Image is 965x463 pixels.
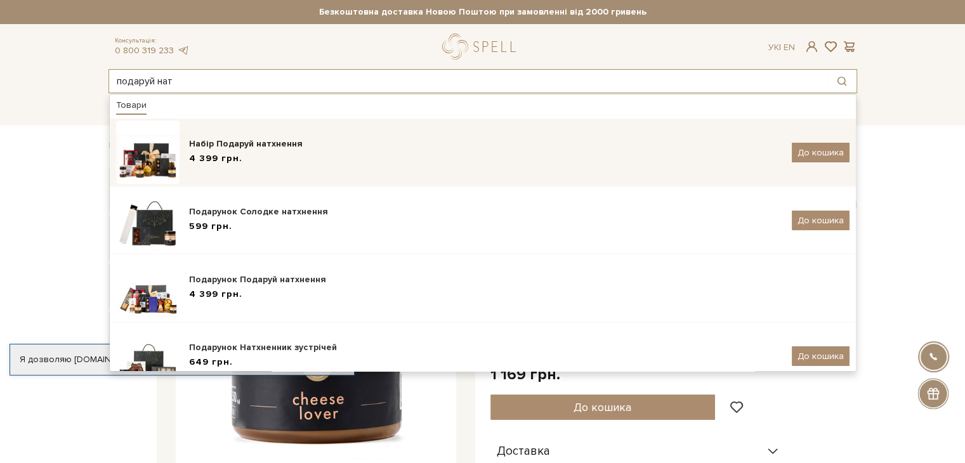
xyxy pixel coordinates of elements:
strong: Безкоштовна доставка Новою Поштою при замовленні від 2000 гривень [108,6,857,18]
span: 4 399 грн. [189,288,242,301]
button: До кошика [792,211,850,230]
a: Подарунок Солодке натхнення599 грн. До кошика [110,186,856,254]
button: До кошика [792,143,850,162]
a: Набір Подаруй натхнення4 399 грн. До кошика [110,119,856,186]
div: 1 169 грн. [490,365,560,384]
div: Подарунок Подаруй натхнення [189,273,850,286]
a: Каталог [108,100,157,119]
span: | [779,42,781,53]
a: telegram [177,45,190,56]
a: 0 800 319 233 [115,45,174,56]
a: Подарунок Натхненник зустрічей649 грн. До кошика [110,322,856,389]
img: katalog_nabory_photo_new7275-100x100.jpg [116,256,180,320]
div: Ук [768,42,795,53]
input: Пошук товару у каталозі [109,70,827,93]
span: До кошика [798,147,844,158]
img: image_2025-10-02_11-07-26-100x100.png [116,188,180,252]
span: До кошика [574,400,631,414]
span: 649 грн. [189,356,233,369]
div: Подарунок Натхненник зустрічей [189,341,782,354]
div: Подарунок Солодке натхнення [189,205,782,218]
button: До кошика [490,395,716,420]
span: До кошика [798,351,844,362]
span: 599 грн. [189,220,232,233]
div: Товари [116,100,147,115]
span: До кошика [798,215,844,226]
img: podarujnathnennja-100x100.jpg [116,121,180,184]
div: Я дозволяю [DOMAIN_NAME] використовувати [10,354,354,365]
div: Набір Подаруй натхнення [189,138,782,150]
a: Головна [108,141,140,150]
a: logo [442,34,522,60]
a: Подарунок Подаруй натхнення4 399 грн. [110,254,856,322]
button: Пошук товару у каталозі [827,70,857,93]
img: katalog_nabory_photo_new7237-100x100.jpg [116,324,180,388]
span: Доставка [497,446,550,457]
a: En [784,42,795,53]
span: 4 399 грн. [189,152,242,166]
button: До кошика [792,346,850,366]
span: Консультація: [115,37,190,45]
